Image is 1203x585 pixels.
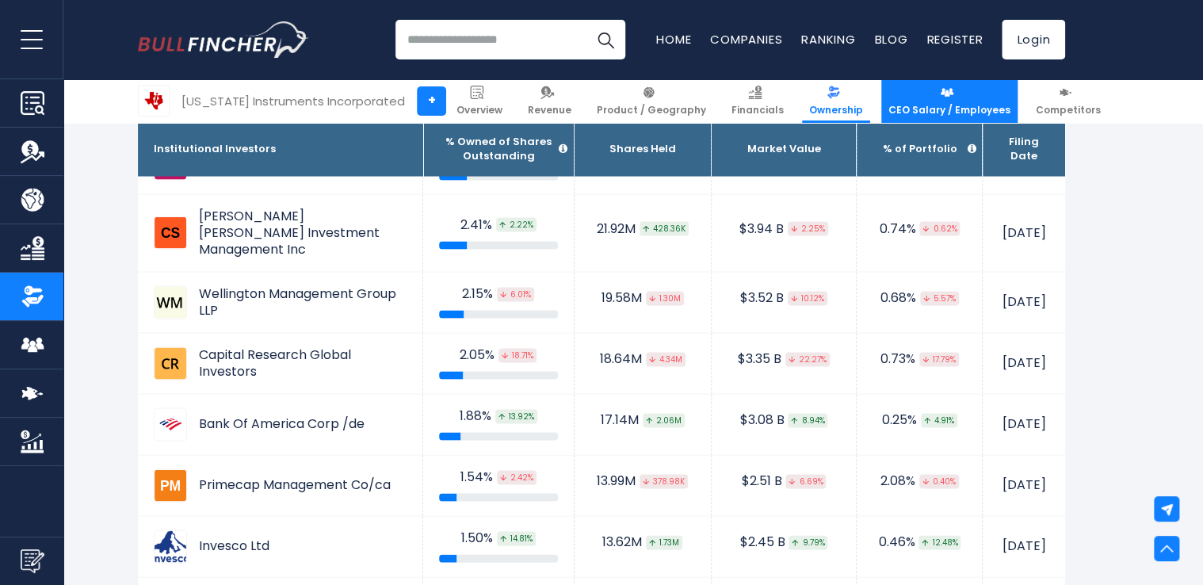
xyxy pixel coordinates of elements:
span: Ownership [809,104,863,117]
th: Market Value [711,123,857,177]
td: Primecap Management Co/ca [138,455,423,515]
div: [US_STATE] Instruments Incorporated [181,92,405,110]
th: Shares Held [574,123,711,177]
span: 1.30M [646,291,684,305]
span: Revenue [528,104,571,117]
td: [PERSON_NAME] [PERSON_NAME] Investment Management Inc [138,194,423,270]
a: Competitors [1029,79,1108,123]
td: [DATE] [983,332,1065,393]
img: Primecap Management Co/ca [154,468,187,502]
td: Wellington Management Group LLP [138,272,423,332]
td: Invesco Ltd [138,516,423,576]
div: 1.88% [439,407,558,424]
div: 21.92M [590,220,695,237]
td: Bank Of America Corp /de [138,394,423,454]
div: 1.50% [439,530,558,546]
span: 14.81% [497,531,536,545]
th: Filing Date [983,123,1065,177]
a: Financials [724,79,791,123]
span: Competitors [1036,104,1101,117]
a: Login [1002,20,1065,59]
span: 6.01% [497,287,534,301]
span: 12.48% [918,535,960,549]
div: $3.08 B [728,411,841,428]
img: Bullfincher logo [138,21,309,58]
span: Overview [456,104,502,117]
th: Institutional Investors [138,123,423,177]
span: 13.92% [495,409,537,423]
div: 13.99M [590,472,695,489]
div: 18.64M [590,350,695,367]
img: Capital Research Global Investors [154,346,187,380]
th: % of Portfolio [857,123,983,177]
div: 0.25% [873,411,966,428]
span: 22.27% [785,352,830,366]
div: $3.35 B [728,350,841,367]
span: 378.98K [640,474,688,488]
div: 17.14M [590,411,695,428]
span: 5.57% [920,291,959,305]
div: 0.74% [873,220,966,237]
span: 18.71% [498,348,537,362]
span: 2.25% [788,221,828,235]
div: 13.62M [590,533,695,550]
button: Search [586,20,625,59]
a: Home [656,31,691,48]
span: 10.12% [788,291,827,305]
a: Go to homepage [138,21,308,58]
td: [DATE] [983,271,1065,332]
td: Capital Research Global Investors [138,333,423,393]
img: Wellington Management Group LLP [154,285,187,319]
td: [DATE] [983,194,1065,271]
span: CEO Salary / Employees [888,104,1010,117]
span: 8.94% [788,413,827,427]
div: 0.73% [873,350,966,367]
a: Blog [874,31,907,48]
div: 2.15% [439,285,558,302]
th: % Owned of Shares Outstanding [423,123,574,177]
img: TXN logo [139,86,169,116]
div: $2.45 B [728,533,841,550]
a: Revenue [521,79,579,123]
div: $2.51 B [728,472,841,489]
td: [DATE] [983,454,1065,515]
td: [DATE] [983,515,1065,576]
a: Ranking [801,31,855,48]
img: Bank Of America Corp /de [154,407,187,441]
span: Financials [731,104,784,117]
span: 17.79% [919,352,959,366]
span: 0.40% [919,474,959,488]
a: Overview [449,79,510,123]
div: $3.52 B [728,289,841,306]
a: Register [926,31,983,48]
img: Ownership [21,285,44,308]
a: Product / Geography [590,79,713,123]
span: 6.69% [785,474,826,488]
a: Ownership [802,79,870,123]
td: [DATE] [983,393,1065,454]
span: 0.62% [919,221,960,235]
a: Companies [710,31,782,48]
div: 0.68% [873,289,966,306]
span: 428.36K [640,221,689,235]
a: CEO Salary / Employees [881,79,1018,123]
img: Charles Schwab Investment Management Inc [154,216,187,249]
a: + [417,86,446,116]
div: 2.05% [439,346,558,363]
span: 4.91% [921,413,957,427]
span: 4.34M [646,352,686,366]
div: 0.46% [873,533,966,550]
div: $3.94 B [728,220,841,237]
span: 2.42% [497,470,537,484]
span: 9.79% [789,535,827,549]
span: 2.06M [643,413,685,427]
div: 19.58M [590,289,695,306]
div: 2.08% [873,472,966,489]
div: 2.41% [439,216,558,233]
span: 1.73M [646,535,682,549]
span: Product / Geography [597,104,706,117]
img: Invesco Ltd [154,530,187,563]
span: 2.22% [496,217,537,231]
div: 1.54% [439,468,558,485]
